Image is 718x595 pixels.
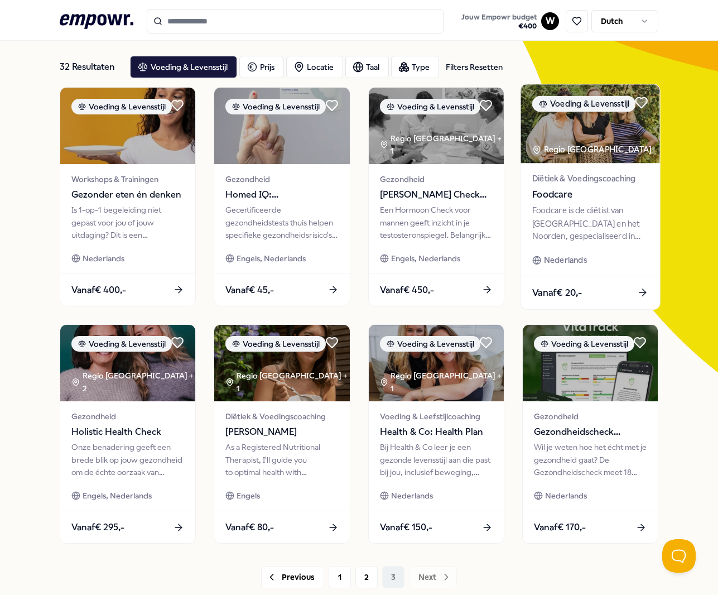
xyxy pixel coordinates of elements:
[380,370,504,395] div: Regio [GEOGRAPHIC_DATA] + 1
[214,87,350,306] a: package imageVoeding & LevensstijlGezondheidHomed IQ: GezondsheidstestenGecertificeerde gezondhei...
[71,204,184,241] div: Is 1-op-1 begeleiding niet gepast voor jou of jouw uitdaging? Dit is een laagdrempelige training ...
[237,252,306,265] span: Engels, Nederlands
[380,188,493,202] span: [PERSON_NAME] Check voor Mannen
[225,188,338,202] span: Homed IQ: Gezondsheidstesten
[83,490,152,502] span: Engels, Nederlands
[225,410,338,423] span: Diëtiek & Voedingscoaching
[380,99,480,114] div: Voeding & Levensstijl
[457,9,541,33] a: Jouw Empowr budget€400
[239,56,284,78] button: Prijs
[225,204,338,241] div: Gecertificeerde gezondheidstests thuis helpen specifieke gezondheidsrisico's te identificeren en ...
[369,325,504,401] img: package image
[225,425,338,439] span: [PERSON_NAME]
[380,173,493,185] span: Gezondheid
[60,88,195,164] img: package image
[225,520,274,535] span: Vanaf € 80,-
[130,56,237,78] button: Voeding & Levensstijl
[60,56,121,78] div: 32 Resultaten
[534,425,647,439] span: Gezondheidscheck Compleet
[532,96,635,112] div: Voeding & Levensstijl
[214,325,349,401] img: package image
[662,539,696,573] iframe: Help Scout Beacon - Open
[214,324,350,544] a: package imageVoeding & LevensstijlRegio [GEOGRAPHIC_DATA] + 1Diëtiek & Voedingscoaching[PERSON_NA...
[225,283,274,297] span: Vanaf € 45,-
[380,441,493,478] div: Bij Health & Co leer je een gezonde levensstijl aan die past bij jou, inclusief beweging, slaap, ...
[71,370,195,395] div: Regio [GEOGRAPHIC_DATA] + 2
[380,204,493,241] div: Een Hormoon Check voor mannen geeft inzicht in je testosteronspiegel. Belangrijk voor energie, sp...
[71,336,172,352] div: Voeding & Levensstijl
[71,520,124,535] span: Vanaf € 295,-
[380,425,493,439] span: Health & Co: Health Plan
[534,441,647,478] div: Wil je weten hoe het écht met je gezondheid gaat? De Gezondheidscheck meet 18 biomarkers voor een...
[380,410,493,423] span: Voeding & Leefstijlcoaching
[532,285,582,300] span: Vanaf € 20,-
[71,188,184,202] span: Gezonder eten én denken
[541,12,559,30] button: W
[543,254,586,267] span: Nederlands
[522,324,658,544] a: package imageVoeding & LevensstijlGezondheidGezondheidscheck CompleetWil je weten hoe het écht me...
[446,61,503,73] div: Filters Resetten
[71,283,126,297] span: Vanaf € 400,-
[225,336,326,352] div: Voeding & Levensstijl
[71,99,172,114] div: Voeding & Levensstijl
[71,410,184,423] span: Gezondheid
[532,143,653,156] div: Regio [GEOGRAPHIC_DATA]
[355,566,378,588] button: 2
[261,566,324,588] button: Previous
[71,441,184,478] div: Onze benadering geeft een brede blik op jouw gezondheid om de échte oorzaak van klachten te tacke...
[345,56,389,78] button: Taal
[461,13,537,22] span: Jouw Empowr budget
[368,87,504,306] a: package imageVoeding & LevensstijlRegio [GEOGRAPHIC_DATA] + 1Gezondheid[PERSON_NAME] Check voor M...
[60,324,196,544] a: package imageVoeding & LevensstijlRegio [GEOGRAPHIC_DATA] + 2GezondheidHolistic Health CheckOnze ...
[368,324,504,544] a: package imageVoeding & LevensstijlRegio [GEOGRAPHIC_DATA] + 1Voeding & LeefstijlcoachingHealth & ...
[391,490,433,502] span: Nederlands
[71,173,184,185] span: Workshops & Trainingen
[60,87,196,306] a: package imageVoeding & LevensstijlWorkshops & TrainingenGezonder eten én denkenIs 1-op-1 begeleid...
[369,88,504,164] img: package image
[380,336,480,352] div: Voeding & Levensstijl
[459,11,539,33] button: Jouw Empowr budget€400
[329,566,351,588] button: 1
[225,370,349,395] div: Regio [GEOGRAPHIC_DATA] + 1
[380,283,434,297] span: Vanaf € 450,-
[534,410,647,423] span: Gezondheid
[225,441,338,478] div: As a Registered Nutritional Therapist, I'll guide you to optimal health with personalised nutriti...
[532,204,648,243] div: Foodcare is de diëtist van [GEOGRAPHIC_DATA] en het Noorden, gespecialiseerd in afvallen, darmpro...
[523,325,658,401] img: package image
[391,56,439,78] button: Type
[60,325,195,401] img: package image
[214,88,349,164] img: package image
[545,490,587,502] span: Nederlands
[521,84,659,163] img: package image
[391,252,460,265] span: Engels, Nederlands
[520,84,660,310] a: package imageVoeding & LevensstijlRegio [GEOGRAPHIC_DATA] Diëtiek & VoedingscoachingFoodcareFoodc...
[286,56,343,78] button: Locatie
[237,490,260,502] span: Engels
[534,336,634,352] div: Voeding & Levensstijl
[532,172,648,185] span: Diëtiek & Voedingscoaching
[147,9,444,33] input: Search for products, categories or subcategories
[71,425,184,439] span: Holistic Health Check
[225,99,326,114] div: Voeding & Levensstijl
[532,188,648,202] span: Foodcare
[83,252,124,265] span: Nederlands
[380,520,432,535] span: Vanaf € 150,-
[225,173,338,185] span: Gezondheid
[534,520,586,535] span: Vanaf € 170,-
[461,22,537,31] span: € 400
[380,132,504,157] div: Regio [GEOGRAPHIC_DATA] + 1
